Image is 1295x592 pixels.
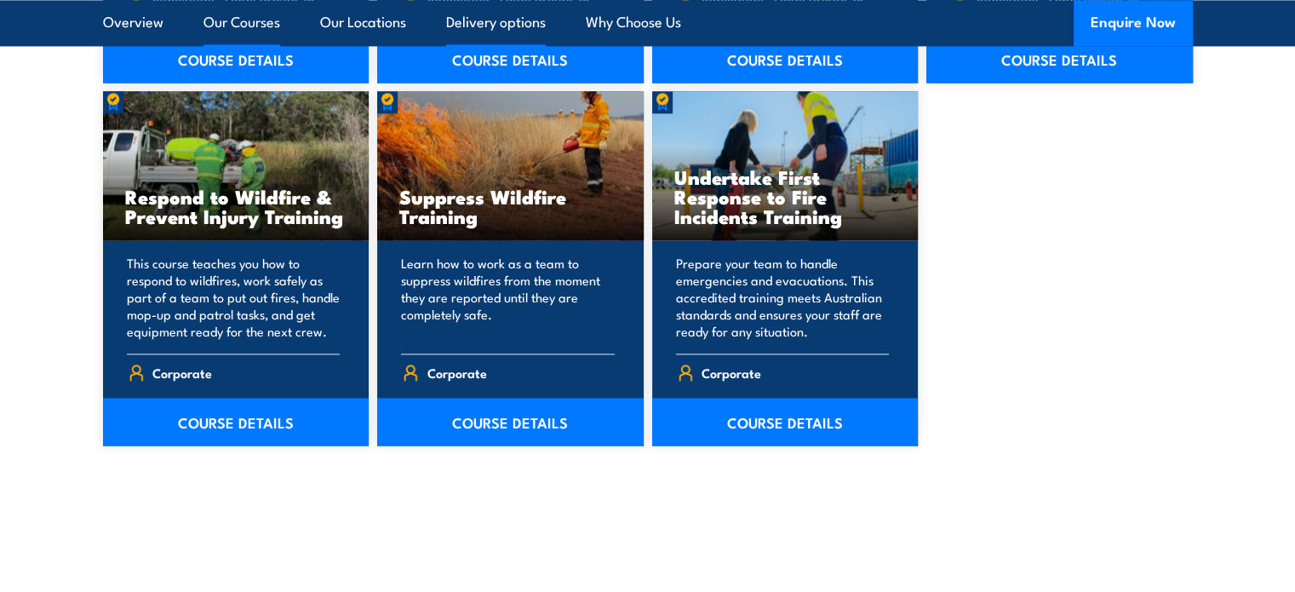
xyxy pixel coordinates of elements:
h3: Suppress Wildfire Training [399,187,622,226]
a: COURSE DETAILS [377,398,644,445]
a: COURSE DETAILS [103,35,370,83]
span: Corporate [427,359,487,386]
span: Corporate [152,359,212,386]
a: COURSE DETAILS [652,35,919,83]
a: COURSE DETAILS [377,35,644,83]
p: Prepare your team to handle emergencies and evacuations. This accredited training meets Australia... [676,255,890,340]
a: COURSE DETAILS [926,35,1193,83]
h3: Respond to Wildfire & Prevent Injury Training [125,187,347,226]
p: Learn how to work as a team to suppress wildfires from the moment they are reported until they ar... [401,255,615,340]
a: COURSE DETAILS [103,398,370,445]
a: COURSE DETAILS [652,398,919,445]
p: This course teaches you how to respond to wildfires, work safely as part of a team to put out fir... [127,255,341,340]
h3: Undertake First Response to Fire Incidents Training [674,167,897,226]
span: Corporate [702,359,761,386]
